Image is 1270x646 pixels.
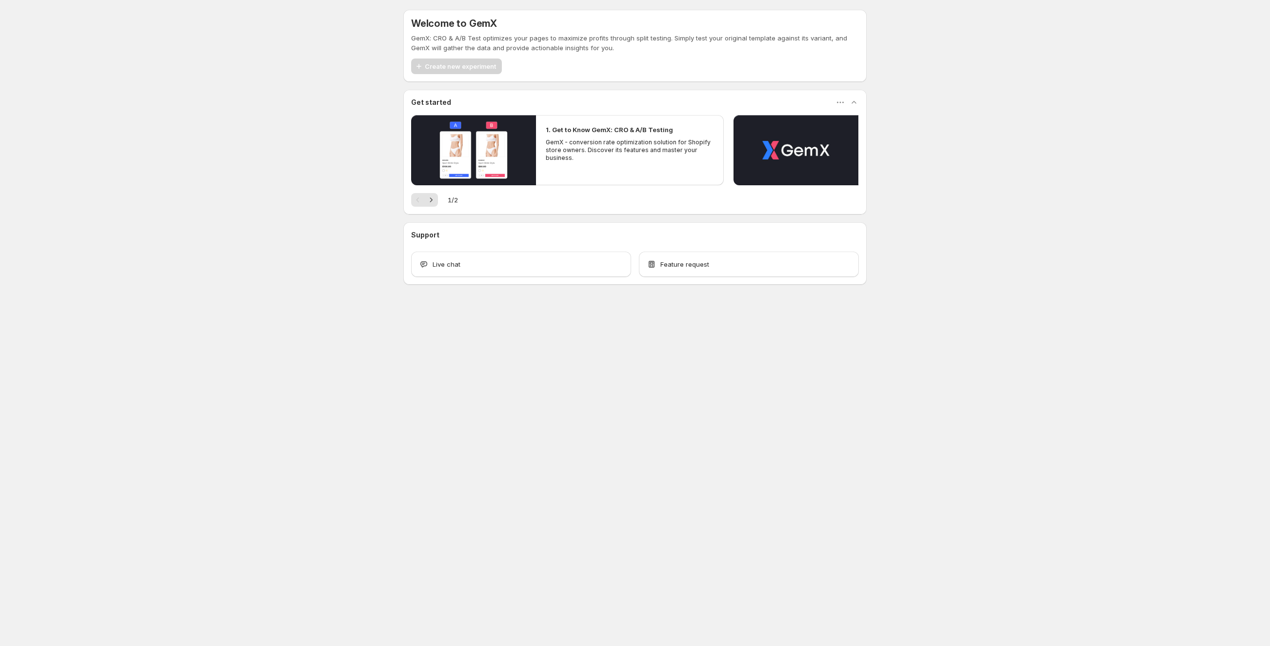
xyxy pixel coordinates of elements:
span: Live chat [433,259,460,269]
p: GemX: CRO & A/B Test optimizes your pages to maximize profits through split testing. Simply test ... [411,33,859,53]
h5: Welcome to GemX [411,18,497,29]
button: Play video [734,115,858,185]
p: GemX - conversion rate optimization solution for Shopify store owners. Discover its features and ... [546,138,714,162]
button: Next [424,193,438,207]
h2: 1. Get to Know GemX: CRO & A/B Testing [546,125,673,135]
button: Play video [411,115,536,185]
h3: Get started [411,98,451,107]
nav: Pagination [411,193,438,207]
h3: Support [411,230,439,240]
span: 1 / 2 [448,195,458,205]
span: Feature request [660,259,709,269]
